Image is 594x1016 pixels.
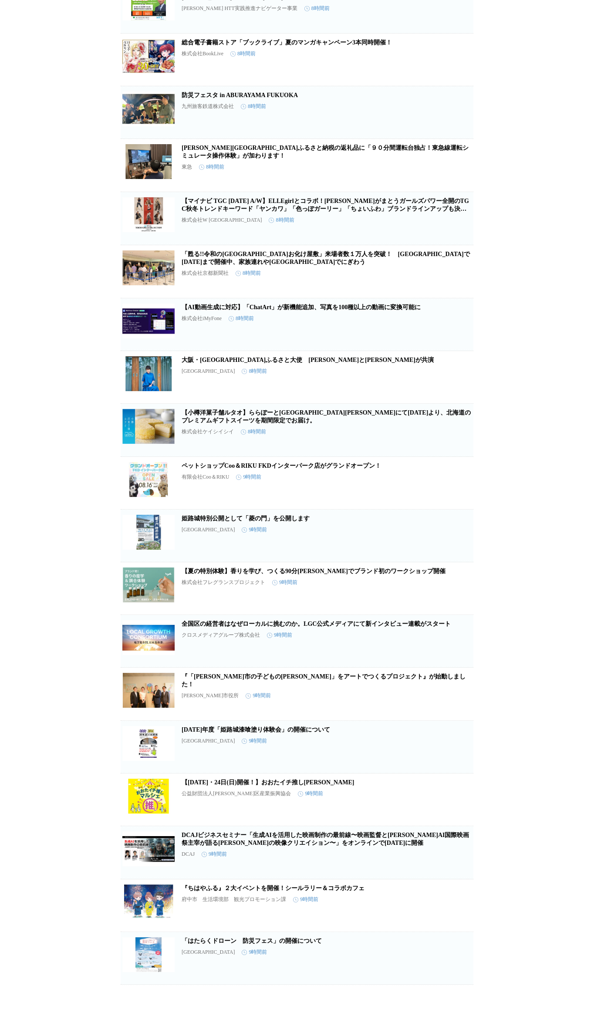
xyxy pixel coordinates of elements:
p: [GEOGRAPHIC_DATA] [182,527,235,533]
img: 『「宮崎市の子どもの未来」をアートでつくるプロジェクト』が始動しました！ [122,673,175,708]
time: 9時間前 [242,526,267,533]
p: 株式会社京都新聞社 [182,270,229,277]
p: 株式会社フレグランスプロジェクト [182,579,265,586]
p: 公益財団法人[PERSON_NAME]区産業振興協会 [182,790,291,797]
a: 【AI動画生成に対応】「ChatArt」が新機能追加、写真を100種以上の動画に変換可能に [182,304,421,311]
time: 8時間前 [230,50,256,57]
time: 8時間前 [236,270,261,277]
time: 9時間前 [272,579,297,586]
time: 9時間前 [267,631,292,639]
p: [PERSON_NAME]市役所 [182,692,239,699]
time: 8時間前 [242,368,267,375]
time: 9時間前 [242,948,267,956]
p: [GEOGRAPHIC_DATA] [182,949,235,955]
a: 【夏の特別体験】香りを学び、つくる90分[PERSON_NAME]でブランド初のワークショップ開催 [182,568,445,574]
time: 9時間前 [293,896,318,903]
a: 防災フェスタ in ABURAYAMA FUKUOKA [182,92,298,98]
img: ペットショップCoo＆RIKU FKDインターパーク店がグランドオープン！ [122,462,175,497]
a: 【マイナビ TGC [DATE] A/W】ELLEgirlとコラボ！[PERSON_NAME]がまとうガールズパワー全開のTGC秋冬トレンドキーワード「ヤンカワ」「色っぽガーリー」「ちょいふわ」... [182,198,469,220]
img: 令和7年度「姫路城漆喰塗り体験会」の開催について [122,726,175,761]
p: 有限会社Coo＆RIKU [182,473,229,481]
a: 総合電子書籍ストア「ブックライブ」夏のマンガキャンペーン3本同時開催！ [182,39,392,46]
img: 【マイナビ TGC 2025 A/W】ELLEgirlとコラボ！小國舞羽がまとうガールズパワー全開のTGC秋冬トレンドキーワード「ヤンカワ」「色っぽガーリー」「ちょいふわ」ブランドラインアップも決定！ [122,197,175,232]
a: 姫路城特別公開として「菱の門」を公開します [182,515,310,522]
img: 【8月23日(土)・24日(日)開催！】おおたイチ推しマルシェ [122,779,175,813]
img: 【夏の特別体験】香りを学び、つくる90分成田でブランド初のワークショップ開催 [122,567,175,602]
img: DCAJビジネスセミナー「生成AIを活用した映画制作の最前線〜映画監督と日本初AI国際映画祭主宰が語る未来の映像クリエイション〜」をオンラインで9月1日に開催 [122,831,175,866]
a: [DATE]年度「姫路城漆喰塗り体験会」の開催について [182,726,330,733]
img: 総合電子書籍ストア「ブックライブ」夏のマンガキャンペーン3本同時開催！ [122,39,175,74]
a: DCAJビジネスセミナー「生成AIを活用した映画制作の最前線〜映画監督と[PERSON_NAME]AI国際映画祭主宰が語る[PERSON_NAME]の映像クリエイション〜」をオンラインで[DAT... [182,832,469,846]
a: 『「[PERSON_NAME]市の子どもの[PERSON_NAME]」をアートでつくるプロジェクト』が始動しました！ [182,673,466,688]
time: 9時間前 [236,473,261,481]
img: 『ちはやふる』２大イベントを開催！シールラリー＆コラボカフェ [122,884,175,919]
p: 九州旅客鉄道株式会社 [182,103,234,110]
time: 8時間前 [304,5,330,12]
img: 大阪・関西万博 門真市ふるさと大使 広瀬香美さんと藤岡幸夫さんが共演 [122,356,175,391]
p: 府中市 生活環境部 観光プロモーション課 [182,896,286,903]
a: 大阪・[GEOGRAPHIC_DATA]ふるさと大使 [PERSON_NAME]と[PERSON_NAME]が共演 [182,357,434,363]
p: 株式会社BookLive [182,50,223,57]
time: 9時間前 [298,790,323,797]
p: クロスメディアグループ株式会社 [182,631,260,639]
img: 【AI動画生成に対応】「ChatArt」が新機能追加、写真を100種以上の動画に変換可能に [122,304,175,338]
time: 8時間前 [269,216,294,224]
p: 株式会社W [GEOGRAPHIC_DATA] [182,216,262,224]
a: 【小樽洋菓子舗ルタオ】ららぽーと[GEOGRAPHIC_DATA][PERSON_NAME]にて[DATE]より、北海道のプレミアムギフトスイーツを期間限定でお届け。 [182,409,471,424]
time: 8時間前 [229,315,254,322]
img: 姫路城特別公開として「菱の門」を公開します [122,515,175,550]
img: 【小樽洋菓子舗ルタオ】ららぽーと愛知東郷にて8月19 日（火）より、北海道のプレミアムギフトスイーツを期間限定でお届け。 [122,409,175,444]
a: ペットショップCoo＆RIKU FKDインターパーク店がグランドオープン！ [182,462,381,469]
a: 全国区の経営者はなぜローカルに挑むのか。LGC公式メディアにて新インタビュー連載がスタート [182,621,451,627]
img: 防災フェスタ in ABURAYAMA FUKUOKA [122,91,175,126]
p: 株式会社ケイシイシイ [182,428,234,435]
img: 全国区の経営者はなぜローカルに挑むのか。LGC公式メディアにて新インタビュー連載がスタート [122,620,175,655]
time: 8時間前 [241,428,266,435]
time: 8時間前 [241,103,266,110]
a: 「甦る!!令和の[GEOGRAPHIC_DATA]お化け屋敷」来場者数１万人を突破！ [GEOGRAPHIC_DATA]で[DATE]まで開催中、家族連れや[GEOGRAPHIC_DATA]でにぎわう [182,251,470,265]
a: [PERSON_NAME][GEOGRAPHIC_DATA]ふるさと納税の返礼品に「９０分間運転台独占！東急線運転シミュレータ操作体験」が加わります！ [182,145,469,159]
a: 「はたらくドローン 防災フェス」の開催について [182,938,322,944]
a: 『ちはやふる』２大イベントを開催！シールラリー＆コラボカフェ [182,885,364,891]
p: 株式会社iMyFone [182,315,222,322]
a: 【[DATE]・24日(日)開催！】おおたイチ推し[PERSON_NAME] [182,779,354,786]
img: 「はたらくドローン 防災フェス」の開催について [122,937,175,972]
time: 9時間前 [202,851,227,858]
p: 東急 [182,163,192,171]
time: 9時間前 [246,692,271,699]
img: 川崎市ふるさと納税の返礼品に「９０分間運転台独占！東急線運転シミュレータ操作体験」が加わります！ [122,144,175,179]
time: 9時間前 [242,737,267,745]
p: [PERSON_NAME] HTT実践推進ナビゲーター事業 [182,5,297,12]
time: 8時間前 [199,163,224,171]
p: [GEOGRAPHIC_DATA] [182,738,235,744]
p: [GEOGRAPHIC_DATA] [182,368,235,375]
p: DCAJ [182,851,195,857]
img: 「甦る!!令和の比叡山お化け屋敷」来場者数１万人を突破！ 大丸京都店で8月31日まで開催中、家族連れやカップルでにぎわう [122,250,175,285]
